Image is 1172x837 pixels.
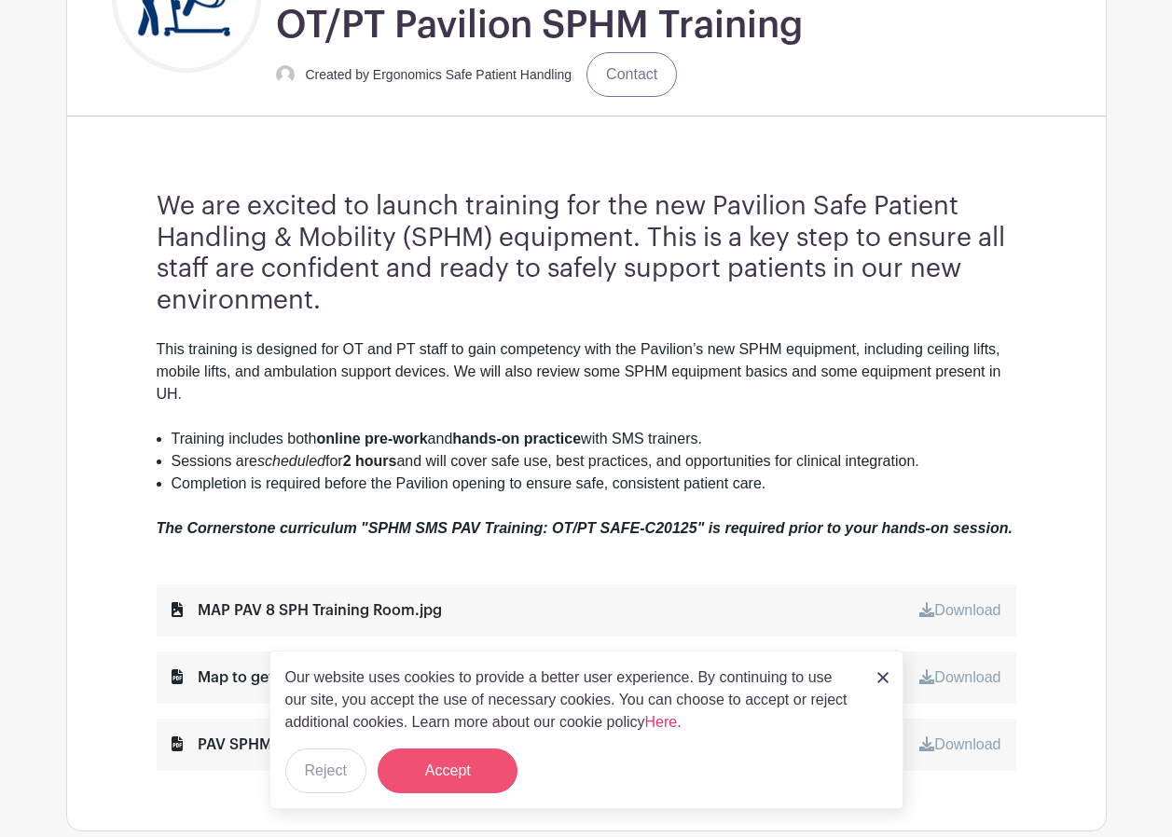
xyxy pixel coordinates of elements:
a: Here [645,714,678,730]
strong: hands-on practice [452,431,581,446]
div: This training is designed for OT and PT staff to gain competency with the Pavilion’s new SPHM equ... [157,338,1016,428]
a: Download [919,669,1000,685]
em: The Cornerstone curriculum "SPHM SMS PAV Training: OT/PT SAFE-C20125" is required prior to your h... [157,520,1013,536]
p: Our website uses cookies to provide a better user experience. By continuing to use our site, you ... [285,666,858,734]
h1: OT/PT Pavilion SPHM Training [276,2,803,48]
img: default-ce2991bfa6775e67f084385cd625a349d9dcbb7a52a09fb2fda1e96e2d18dcdb.png [276,65,295,84]
h3: We are excited to launch training for the new Pavilion Safe Patient Handling & Mobility (SPHM) eq... [157,191,1016,316]
em: scheduled [257,453,325,469]
strong: 2 hours [343,453,397,469]
div: PAV SPHM Walking Directions - Written.pdf [172,734,502,756]
small: Created by Ergonomics Safe Patient Handling [306,67,572,82]
strong: online pre-work [316,431,427,446]
a: Download [919,602,1000,618]
div: MAP PAV 8 SPH Training Room.jpg [172,599,442,622]
button: Reject [285,748,366,793]
li: Completion is required before the Pavilion opening to ensure safe, consistent patient care. [172,473,1016,495]
button: Accept [378,748,517,793]
a: Download [919,736,1000,752]
a: Contact [586,52,677,97]
li: Sessions are for and will cover safe use, best practices, and opportunities for clinical integrat... [172,450,1016,473]
li: Training includes both and with SMS trainers. [172,428,1016,450]
img: close_button-5f87c8562297e5c2d7936805f587ecaba9071eb48480494691a3f1689db116b3.svg [877,672,889,683]
div: Map to get to SPH training from UH.pdf [172,666,478,689]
